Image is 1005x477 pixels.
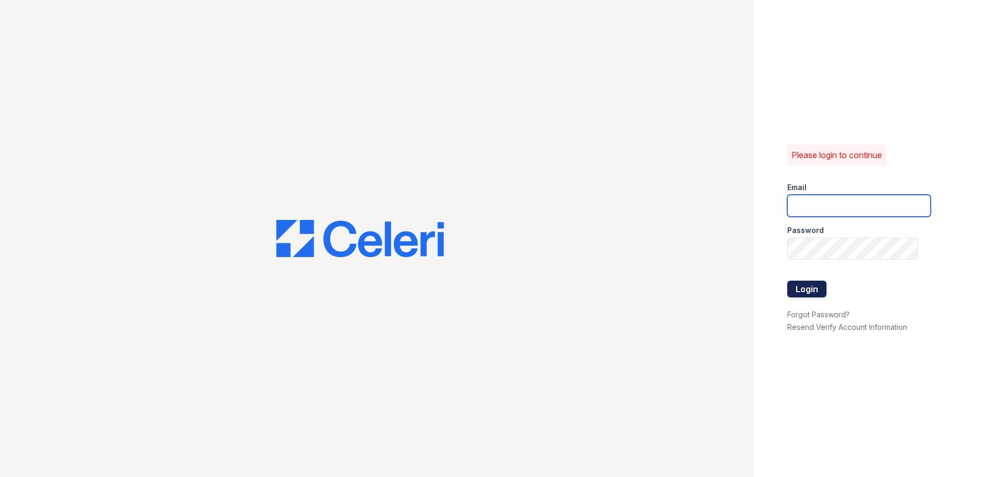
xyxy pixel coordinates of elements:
label: Email [787,182,807,193]
p: Please login to continue [791,149,882,161]
a: Resend Verify Account Information [787,323,907,331]
img: CE_Logo_Blue-a8612792a0a2168367f1c8372b55b34899dd931a85d93a1a3d3e32e68fde9ad4.png [276,220,444,258]
a: Forgot Password? [787,310,850,319]
button: Login [787,281,827,297]
label: Password [787,225,824,236]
